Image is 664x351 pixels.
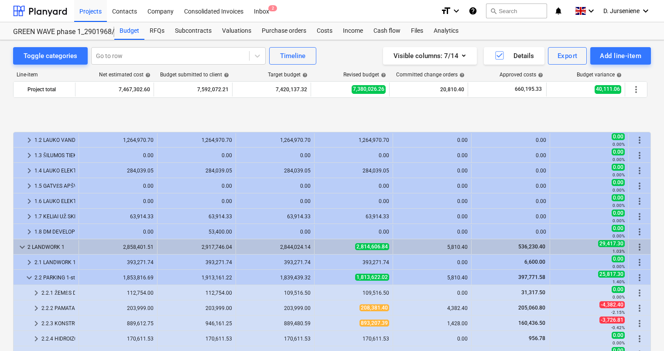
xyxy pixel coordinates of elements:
button: Timeline [269,47,316,65]
div: 0.00 [161,183,232,189]
div: 5,810.40 [397,275,468,281]
span: keyboard_arrow_right [31,303,41,313]
div: 1,264,970.70 [318,137,389,143]
span: keyboard_arrow_right [24,211,34,222]
div: 889,480.59 [240,320,311,327]
span: 31,317.50 [520,289,546,296]
div: Revised budget [343,72,386,78]
span: keyboard_arrow_right [24,181,34,191]
span: 7,380,026.26 [352,85,386,93]
small: 0.00% [613,264,625,269]
a: Subcontracts [170,22,217,40]
div: 2.2.1 ŽEMĖS DARBAI / EARTHWORK [41,286,75,300]
div: 170,611.53 [240,336,311,342]
div: Project total [27,83,72,96]
span: help [301,72,308,78]
span: More actions [631,84,641,95]
span: 0.00 [612,133,625,140]
a: Budget [114,22,144,40]
div: 0.00 [397,152,468,158]
span: 956.78 [528,335,546,341]
span: 205,060.80 [517,305,546,311]
div: 393,271.74 [240,259,311,265]
small: 1.03% [613,249,625,254]
div: GREEN WAVE phase 1_2901968/2901969/2901972 [13,28,104,37]
div: 2.2.4 HIDROIZOLIACIJA, ŠILTINIMAS / WATERPROOFING [41,332,75,346]
span: keyboard_arrow_right [31,288,41,298]
div: 0.00 [475,213,546,220]
div: 112,754.00 [161,290,232,296]
button: Add line-item [590,47,651,65]
div: 0.00 [475,168,546,174]
button: Search [486,3,547,18]
small: 0.00% [613,218,625,223]
span: 893,207.39 [359,320,389,327]
div: Export [558,50,578,62]
div: 1.8 DM DEVELOPMENT COSTS [34,225,75,239]
div: 0.00 [82,183,154,189]
div: 1.3 ŠILUMOS TIEKIMAS (ŠT) / HEATING DUCTS [34,148,75,162]
iframe: Chat Widget [620,309,664,351]
div: 0.00 [475,137,546,143]
span: 660,195.33 [514,86,543,93]
div: 0.00 [240,183,311,189]
span: keyboard_arrow_right [24,135,34,145]
div: 2.1 LANDWORK 1.1 [34,255,75,269]
div: 0.00 [82,198,154,204]
div: 0.00 [82,152,154,158]
i: keyboard_arrow_down [451,6,462,16]
div: 2 LANDWORK 1 [27,240,75,254]
span: keyboard_arrow_right [24,227,34,237]
span: 1,813,622.02 [355,274,389,281]
div: 0.00 [82,229,154,235]
span: More actions [634,257,645,268]
small: -0.42% [611,325,625,330]
div: 1,264,970.70 [240,137,311,143]
span: help [458,72,465,78]
span: 0.00 [612,148,625,155]
div: 7,592,072.21 [157,83,229,96]
span: -3,726.81 [599,317,625,323]
div: 203,999.00 [161,305,232,311]
span: keyboard_arrow_right [24,150,34,161]
span: 0.00 [612,164,625,171]
div: 170,611.53 [318,336,389,342]
span: More actions [634,150,645,161]
div: 2,858,401.51 [82,244,154,250]
div: 393,271.74 [82,259,154,265]
div: 0.00 [161,152,232,158]
i: format_size [441,6,451,16]
div: Committed change orders [396,72,465,78]
i: keyboard_arrow_down [586,6,596,16]
div: 284,039.05 [318,168,389,174]
div: Budget variance [577,72,622,78]
a: Costs [311,22,338,40]
div: 1.7 KELIAI UŽ SKLYPO RIBŲ / ROADS BEHIND THE PLOT [34,210,75,224]
div: 0.00 [397,290,468,296]
span: keyboard_arrow_right [24,257,34,268]
span: help [615,72,622,78]
div: 2,917,746.04 [161,244,232,250]
div: Analytics [428,22,464,40]
span: More actions [634,165,645,176]
div: Toggle categories [24,50,77,62]
span: More actions [634,211,645,222]
div: 203,999.00 [240,305,311,311]
span: More actions [634,135,645,145]
div: 0.00 [240,229,311,235]
span: 29,417.30 [598,240,625,247]
small: -2.15% [611,310,625,315]
div: 0.00 [397,183,468,189]
div: 0.00 [397,229,468,235]
div: 203,999.00 [82,305,154,311]
div: Details [494,50,534,62]
span: keyboard_arrow_down [17,242,27,252]
div: Add line-item [600,50,641,62]
div: 2.2.3 KONSTRUKTYVAS / FRAME STRUCTURES [41,317,75,330]
span: D. Jurseniene [603,7,640,14]
div: 53,400.00 [161,229,232,235]
button: Export [548,47,587,65]
span: More actions [634,181,645,191]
